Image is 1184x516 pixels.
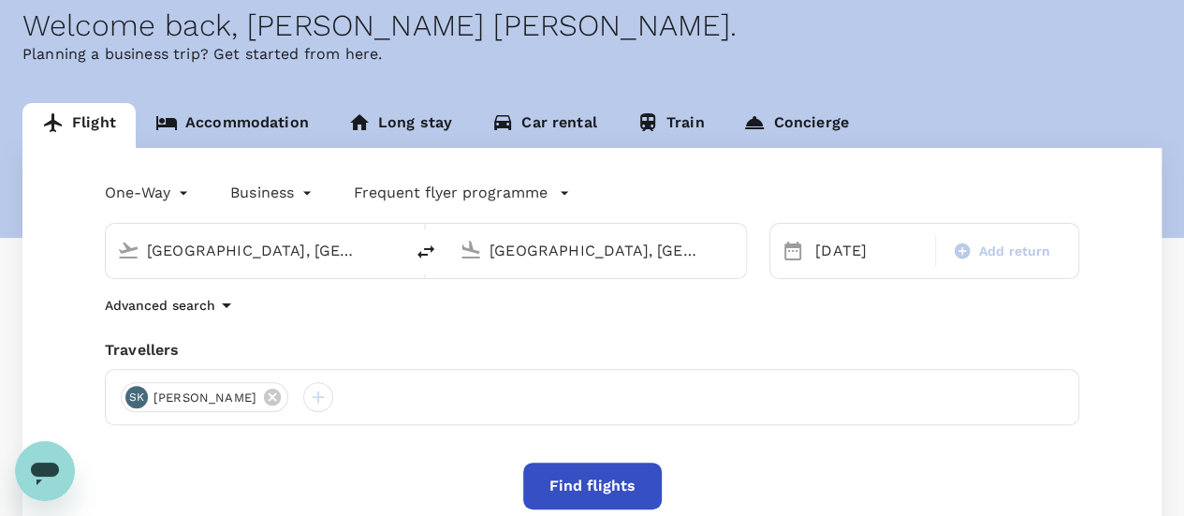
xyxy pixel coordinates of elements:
[979,242,1051,261] span: Add return
[22,43,1162,66] p: Planning a business trip? Get started from here.
[523,463,662,509] button: Find flights
[490,236,707,265] input: Going to
[230,178,316,208] div: Business
[105,296,215,315] p: Advanced search
[142,389,268,407] span: [PERSON_NAME]
[390,248,394,252] button: Open
[617,103,724,148] a: Train
[354,182,548,204] p: Frequent flyer programme
[22,8,1162,43] div: Welcome back , [PERSON_NAME] [PERSON_NAME] .
[329,103,472,148] a: Long stay
[724,103,868,148] a: Concierge
[733,248,737,252] button: Open
[121,382,288,412] div: SK[PERSON_NAME]
[136,103,329,148] a: Accommodation
[125,386,148,408] div: SK
[147,236,364,265] input: Depart from
[105,339,1079,361] div: Travellers
[808,232,931,270] div: [DATE]
[472,103,617,148] a: Car rental
[15,441,75,501] iframe: Button to launch messaging window
[354,182,570,204] button: Frequent flyer programme
[403,229,448,274] button: delete
[105,294,238,317] button: Advanced search
[105,178,193,208] div: One-Way
[22,103,136,148] a: Flight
